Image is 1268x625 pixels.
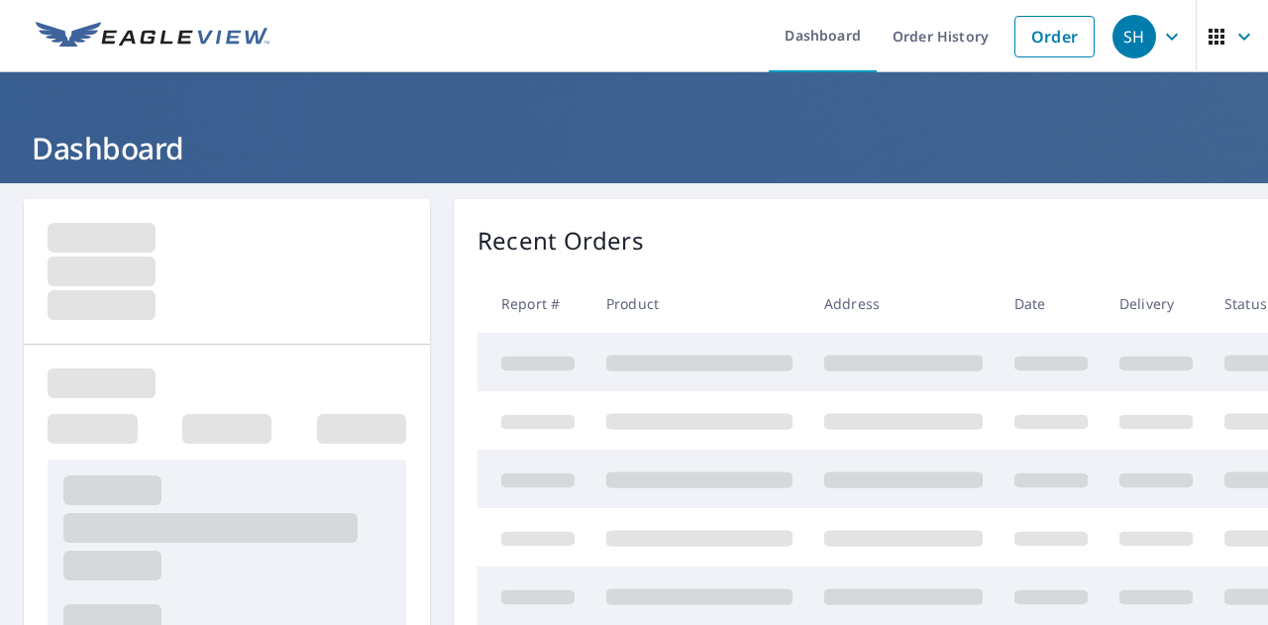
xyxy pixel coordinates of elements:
th: Report # [477,274,590,333]
th: Product [590,274,808,333]
div: SH [1112,15,1156,58]
img: EV Logo [36,22,269,52]
th: Address [808,274,999,333]
h1: Dashboard [24,128,1244,168]
th: Delivery [1104,274,1209,333]
th: Date [999,274,1104,333]
a: Order [1014,16,1095,57]
p: Recent Orders [477,223,644,259]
